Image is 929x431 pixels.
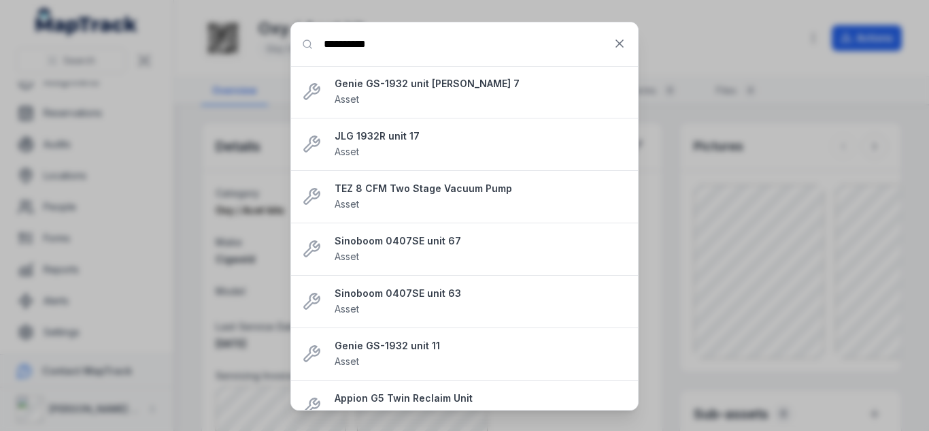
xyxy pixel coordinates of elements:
[335,355,359,367] span: Asset
[335,129,627,143] strong: JLG 1932R unit 17
[335,146,359,157] span: Asset
[335,287,627,317] a: Sinoboom 0407SE unit 63Asset
[335,77,627,91] strong: Genie GS-1932 unit [PERSON_NAME] 7
[335,93,359,105] span: Asset
[335,339,627,353] strong: Genie GS-1932 unit 11
[335,234,627,248] strong: Sinoboom 0407SE unit 67
[335,408,359,419] span: Asset
[335,77,627,107] a: Genie GS-1932 unit [PERSON_NAME] 7Asset
[335,303,359,315] span: Asset
[335,234,627,264] a: Sinoboom 0407SE unit 67Asset
[335,392,627,421] a: Appion G5 Twin Reclaim UnitAsset
[335,182,627,212] a: TEZ 8 CFM Two Stage Vacuum PumpAsset
[335,251,359,262] span: Asset
[335,129,627,159] a: JLG 1932R unit 17Asset
[335,287,627,300] strong: Sinoboom 0407SE unit 63
[335,339,627,369] a: Genie GS-1932 unit 11Asset
[335,392,627,405] strong: Appion G5 Twin Reclaim Unit
[335,182,627,195] strong: TEZ 8 CFM Two Stage Vacuum Pump
[335,198,359,210] span: Asset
